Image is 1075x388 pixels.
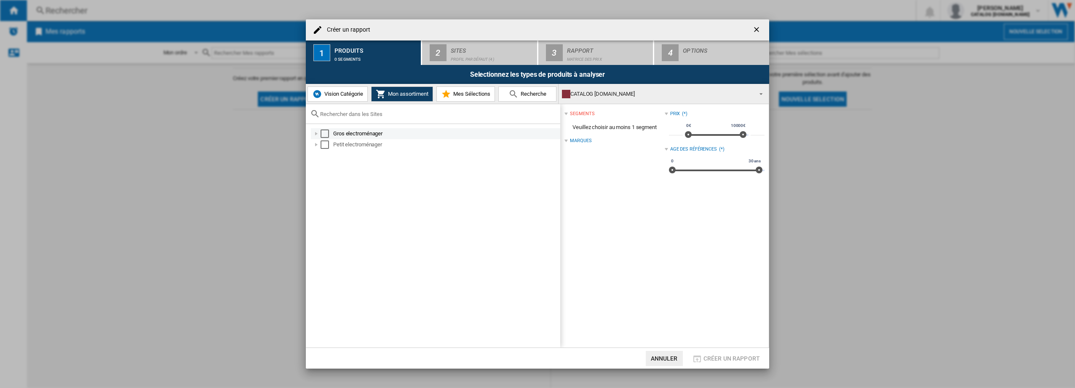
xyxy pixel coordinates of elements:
div: Selectionnez les types de produits à analyser [306,65,769,84]
div: 3 [546,44,563,61]
input: Rechercher dans les Sites [320,111,556,117]
div: Options [683,44,766,53]
span: Mon assortiment [386,91,428,97]
div: Profil par défaut (4) [451,53,534,62]
span: Créer un rapport [703,355,760,362]
span: Recherche [519,91,546,97]
div: Gros electroménager [333,129,559,138]
div: Sites [451,44,534,53]
button: 2 Sites Profil par défaut (4) [422,40,538,65]
span: 0 [670,158,675,164]
h4: Créer un rapport [323,26,371,34]
ng-md-icon: getI18NText('BUTTONS.CLOSE_DIALOG') [752,25,762,35]
div: Age des références [670,146,717,153]
div: Petit electroménager [333,140,559,149]
div: 0 segments [334,53,417,62]
div: segments [570,110,594,117]
button: Mes Sélections [436,86,495,102]
span: Mes Sélections [451,91,490,97]
div: CATALOG [DOMAIN_NAME] [562,88,752,100]
button: 4 Options [654,40,769,65]
div: Rapport [567,44,650,53]
button: getI18NText('BUTTONS.CLOSE_DIALOG') [749,22,766,38]
div: Marques [570,137,591,144]
div: 4 [662,44,679,61]
button: Annuler [646,351,683,366]
div: Prix [670,110,680,117]
button: 1 Produits 0 segments [306,40,422,65]
span: Vision Catégorie [322,91,363,97]
button: Créer un rapport [690,351,762,366]
md-checkbox: Select [321,129,333,138]
md-checkbox: Select [321,140,333,149]
div: Produits [334,44,417,53]
span: 10000€ [730,122,747,129]
button: Recherche [498,86,556,102]
button: Mon assortiment [371,86,433,102]
div: 1 [313,44,330,61]
span: Veuillez choisir au moins 1 segment [564,119,664,135]
button: 3 Rapport Matrice des prix [538,40,654,65]
img: wiser-icon-blue.png [312,89,322,99]
span: 30 ans [747,158,762,164]
button: Vision Catégorie [308,86,368,102]
div: Matrice des prix [567,53,650,62]
div: 2 [430,44,447,61]
span: 0€ [685,122,693,129]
